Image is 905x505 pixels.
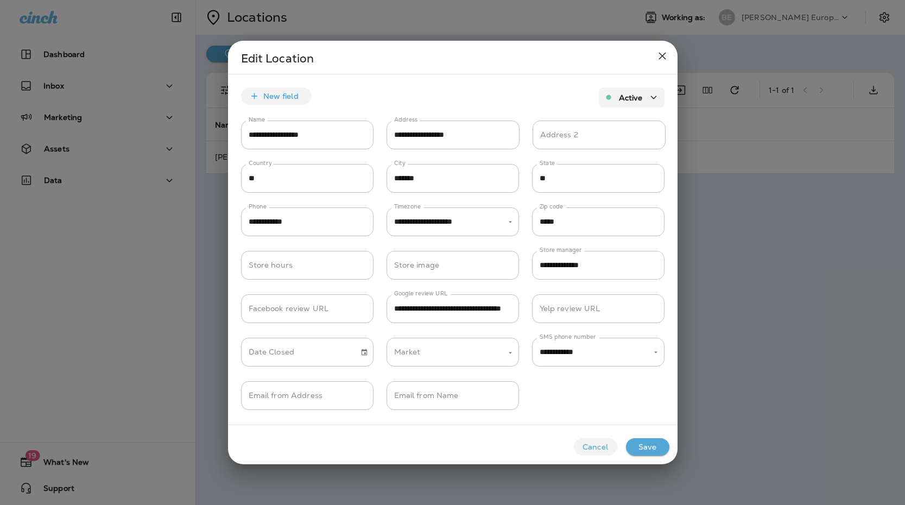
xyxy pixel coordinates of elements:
[619,93,643,102] p: Active
[241,87,312,105] button: New field
[249,116,265,124] label: Name
[394,289,448,298] label: Google review URL
[651,348,661,357] button: Open
[505,348,515,358] button: Open
[394,159,406,167] label: City
[228,41,678,74] h2: Edit Location
[249,159,272,167] label: Country
[599,87,664,108] button: Active
[394,116,417,124] label: Address
[540,333,596,341] label: SMS phone number
[540,246,582,254] label: Store manager
[263,92,299,100] p: New field
[249,203,267,211] label: Phone
[505,217,515,227] button: Open
[394,203,421,211] label: Timezone
[651,45,673,67] button: close
[540,159,555,167] label: State
[356,344,372,361] button: Choose date
[626,438,669,456] button: Save
[574,438,617,456] button: Cancel
[540,203,563,211] label: Zip code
